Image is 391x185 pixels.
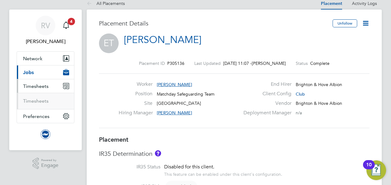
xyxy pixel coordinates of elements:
[296,91,305,97] span: Club
[119,100,152,107] label: Site
[194,61,221,66] label: Last Updated
[296,61,308,66] label: Status
[366,160,386,180] button: Open Resource Center, 10 new notifications
[157,100,201,106] span: [GEOGRAPHIC_DATA]
[223,61,252,66] span: [DATE] 11:07 -
[155,150,161,156] button: About IR35
[41,22,50,30] span: RV
[99,19,328,27] h3: Placement Details
[157,82,192,87] span: [PERSON_NAME]
[164,164,214,170] span: Disabled for this client.
[366,165,372,173] div: 10
[310,61,330,66] span: Complete
[99,136,128,143] b: Placement
[240,100,291,107] label: Vendor
[167,61,184,66] span: P305136
[99,164,160,170] label: IR35 Status
[87,1,125,6] a: All Placements
[296,100,342,106] span: Brighton & Hove Albion
[23,56,42,61] span: Network
[240,110,291,116] label: Deployment Manager
[99,33,119,53] span: ET
[41,163,58,168] span: Engage
[17,129,74,139] a: Go to home page
[60,16,72,35] a: 4
[23,69,34,75] span: Jobs
[41,129,50,139] img: brightonandhovealbion-logo-retina.png
[99,150,369,158] h3: IR35 Determination
[17,52,74,65] button: Network
[164,170,282,177] div: This feature can be enabled under this client's configuration.
[17,109,74,123] button: Preferences
[139,61,165,66] label: Placement ID
[119,81,152,88] label: Worker
[68,18,75,25] span: 4
[119,91,152,97] label: Position
[352,1,377,6] a: Activity Logs
[23,83,49,89] span: Timesheets
[240,81,291,88] label: End Hirer
[17,79,74,93] button: Timesheets
[9,10,82,150] nav: Main navigation
[333,19,357,27] button: Unfollow
[157,110,192,116] span: [PERSON_NAME]
[157,91,215,97] span: Matchday Safeguarding Team
[240,91,291,97] label: Client Config
[23,113,49,119] span: Preferences
[23,98,49,104] a: Timesheets
[124,34,201,46] a: [PERSON_NAME]
[17,16,74,45] a: RV[PERSON_NAME]
[296,82,342,87] span: Brighton & Hove Albion
[41,158,58,163] span: Powered by
[17,93,74,109] div: Timesheets
[33,158,59,169] a: Powered byEngage
[17,38,74,45] span: Richard Valder-Davis
[252,61,286,66] span: [PERSON_NAME]
[296,110,302,116] span: n/a
[119,110,152,116] label: Hiring Manager
[321,1,342,6] a: Placement
[17,65,74,79] button: Jobs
